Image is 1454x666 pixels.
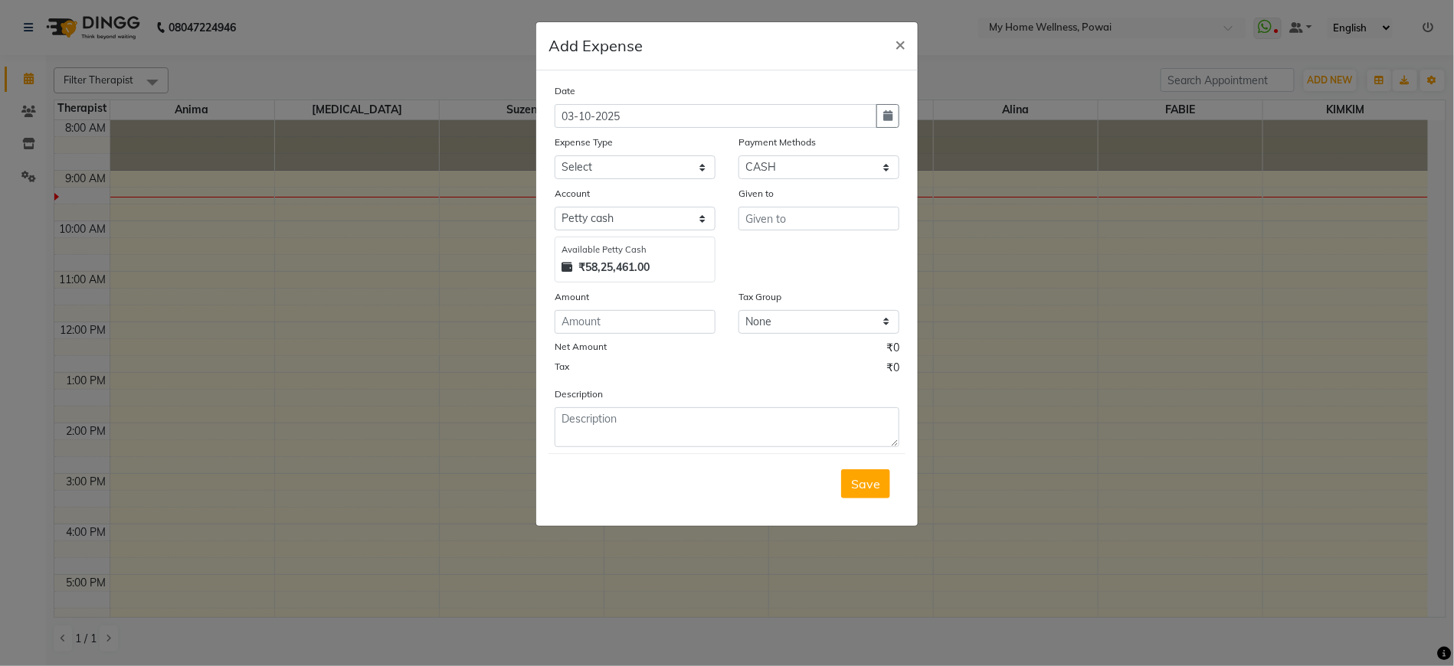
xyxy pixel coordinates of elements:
label: Description [555,387,603,401]
label: Given to [738,187,774,201]
label: Payment Methods [738,135,816,149]
input: Amount [555,310,716,334]
strong: ₹58,25,461.00 [578,260,650,276]
span: Save [851,476,880,491]
label: Date [555,84,575,98]
span: ₹0 [886,360,899,380]
button: Save [841,469,890,498]
span: × [895,32,905,55]
input: Given to [738,207,899,230]
h5: Add Expense [549,34,643,57]
button: Close [883,22,918,65]
label: Account [555,187,590,201]
label: Net Amount [555,340,607,354]
label: Tax Group [738,290,781,304]
label: Tax [555,360,569,374]
div: Available Petty Cash [562,243,709,256]
span: ₹0 [886,340,899,360]
label: Expense Type [555,135,613,149]
label: Amount [555,290,589,304]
